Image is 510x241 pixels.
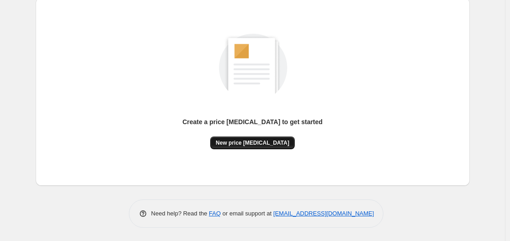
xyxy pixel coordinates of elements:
[216,139,289,147] span: New price [MEDICAL_DATA]
[273,210,374,217] a: [EMAIL_ADDRESS][DOMAIN_NAME]
[221,210,273,217] span: or email support at
[210,136,295,149] button: New price [MEDICAL_DATA]
[182,117,323,126] p: Create a price [MEDICAL_DATA] to get started
[151,210,209,217] span: Need help? Read the
[209,210,221,217] a: FAQ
